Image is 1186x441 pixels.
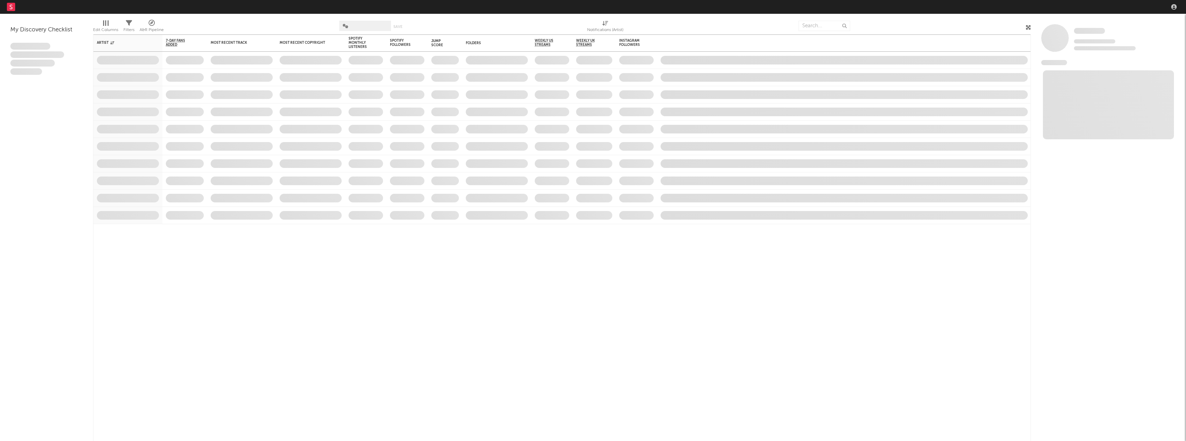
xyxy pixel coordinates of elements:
div: Most Recent Copyright [280,41,331,45]
div: A&R Pipeline [140,17,164,37]
div: Instagram Followers [619,39,643,47]
span: 0 fans last week [1074,46,1136,50]
div: Artist [97,41,149,45]
span: Weekly UK Streams [576,39,602,47]
div: Notifications (Artist) [587,17,623,37]
div: Most Recent Track [211,41,262,45]
div: Filters [123,26,134,34]
a: Some Artist [1074,28,1105,34]
div: Spotify Monthly Listeners [349,37,373,49]
span: 7-Day Fans Added [166,39,193,47]
span: Tracking Since: [DATE] [1074,39,1115,43]
div: Edit Columns [93,17,118,37]
span: News Feed [1041,60,1067,65]
div: Jump Score [431,39,449,47]
button: Save [393,25,402,29]
span: Weekly US Streams [535,39,559,47]
div: My Discovery Checklist [10,26,83,34]
span: Aliquam viverra [10,68,42,75]
input: Search... [798,21,850,31]
div: A&R Pipeline [140,26,164,34]
div: Notifications (Artist) [587,26,623,34]
div: Edit Columns [93,26,118,34]
span: Lorem ipsum dolor [10,43,50,50]
div: Folders [466,41,517,45]
div: Spotify Followers [390,39,414,47]
span: Praesent ac interdum [10,60,55,67]
div: Filters [123,17,134,37]
span: Integer aliquet in purus et [10,51,64,58]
